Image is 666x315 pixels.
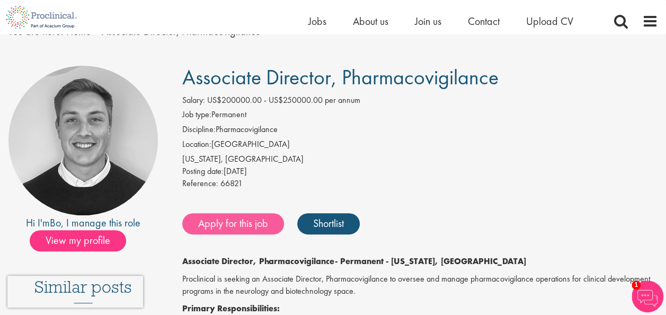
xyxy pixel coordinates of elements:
a: Jobs [308,14,326,28]
strong: Primary Responsibilities: [182,303,280,314]
span: Posting date: [182,165,224,177]
a: Upload CV [526,14,573,28]
li: Pharmacovigilance [182,124,658,138]
span: View my profile [30,230,126,251]
label: Reference: [182,178,218,190]
a: Contact [468,14,500,28]
div: [US_STATE], [GEOGRAPHIC_DATA] [182,153,658,165]
p: Proclinical is seeking an Associate Director, Pharmacovigilance to oversee and manage pharmacovig... [182,273,658,297]
img: Chatbot [632,281,663,312]
div: Hi I'm , I manage this role [8,215,158,231]
strong: - Permanent - [US_STATE], [GEOGRAPHIC_DATA] [335,256,526,267]
li: Permanent [182,109,658,124]
label: Salary: [182,94,205,107]
label: Location: [182,138,211,151]
a: Apply for this job [182,213,284,234]
span: 66821 [220,178,243,189]
iframe: reCAPTCHA [7,276,143,308]
a: Bo [50,216,61,230]
div: [DATE] [182,165,658,178]
strong: Associate Director, Pharmacovigilance [182,256,335,267]
span: 1 [632,281,641,290]
a: View my profile [30,232,137,246]
span: Associate Director, Pharmacovigilance [182,64,499,91]
label: Discipline: [182,124,216,136]
label: Job type: [182,109,211,121]
li: [GEOGRAPHIC_DATA] [182,138,658,153]
img: imeage of recruiter Bo Forsen [8,66,158,215]
a: Shortlist [297,213,360,234]
span: US$200000.00 - US$250000.00 per annum [207,94,360,106]
a: Join us [415,14,441,28]
a: About us [353,14,388,28]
